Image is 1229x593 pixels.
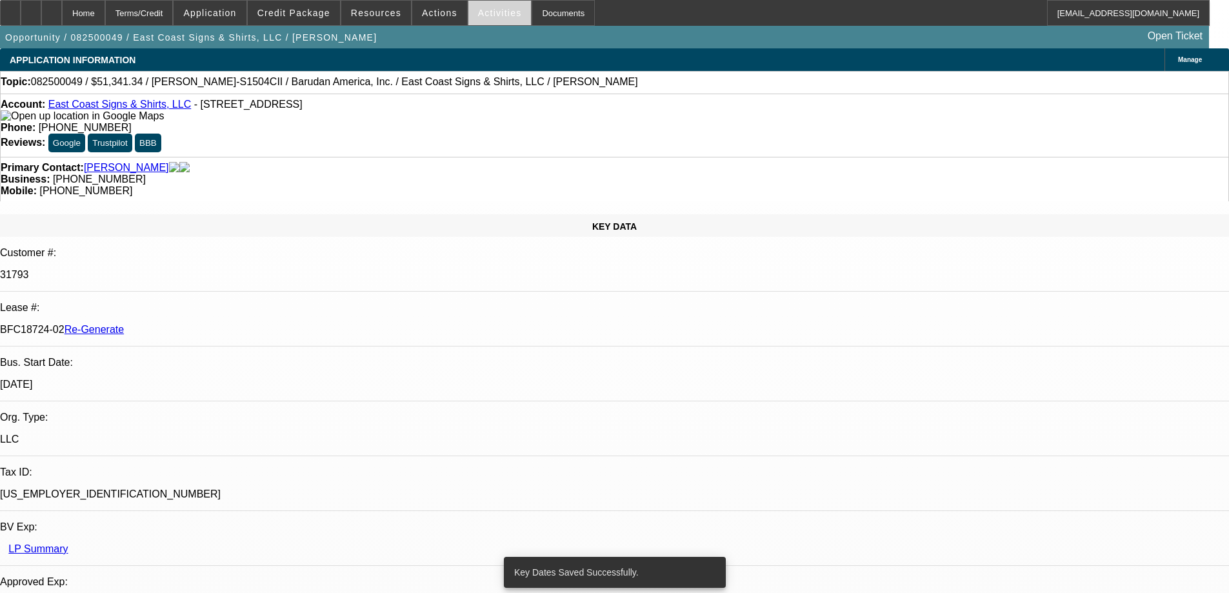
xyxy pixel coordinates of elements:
button: Resources [341,1,411,25]
strong: Phone: [1,122,35,133]
a: Open Ticket [1143,25,1208,47]
a: View Google Maps [1,110,164,121]
a: LP Summary [8,543,68,554]
span: 082500049 / $51,341.34 / [PERSON_NAME]-S1504CII / Barudan America, Inc. / East Coast Signs & Shir... [31,76,638,88]
strong: Mobile: [1,185,37,196]
span: Opportunity / 082500049 / East Coast Signs & Shirts, LLC / [PERSON_NAME] [5,32,377,43]
img: linkedin-icon.png [179,162,190,174]
button: Credit Package [248,1,340,25]
button: Actions [412,1,467,25]
span: [PHONE_NUMBER] [39,185,132,196]
img: Open up location in Google Maps [1,110,164,122]
strong: Business: [1,174,50,185]
span: [PHONE_NUMBER] [53,174,146,185]
span: Manage [1178,56,1202,63]
button: Activities [468,1,532,25]
span: APPLICATION INFORMATION [10,55,135,65]
button: Application [174,1,246,25]
span: - [STREET_ADDRESS] [194,99,303,110]
strong: Primary Contact: [1,162,84,174]
span: Actions [422,8,457,18]
button: BBB [135,134,161,152]
strong: Reviews: [1,137,45,148]
div: Key Dates Saved Successfully. [504,557,721,588]
a: East Coast Signs & Shirts, LLC [48,99,191,110]
a: [PERSON_NAME] [84,162,169,174]
span: Activities [478,8,522,18]
strong: Topic: [1,76,31,88]
button: Trustpilot [88,134,132,152]
span: Resources [351,8,401,18]
span: KEY DATA [592,221,637,232]
span: Application [183,8,236,18]
strong: Account: [1,99,45,110]
button: Google [48,134,85,152]
span: Credit Package [257,8,330,18]
img: facebook-icon.png [169,162,179,174]
a: Re-Generate [65,324,125,335]
span: [PHONE_NUMBER] [39,122,132,133]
